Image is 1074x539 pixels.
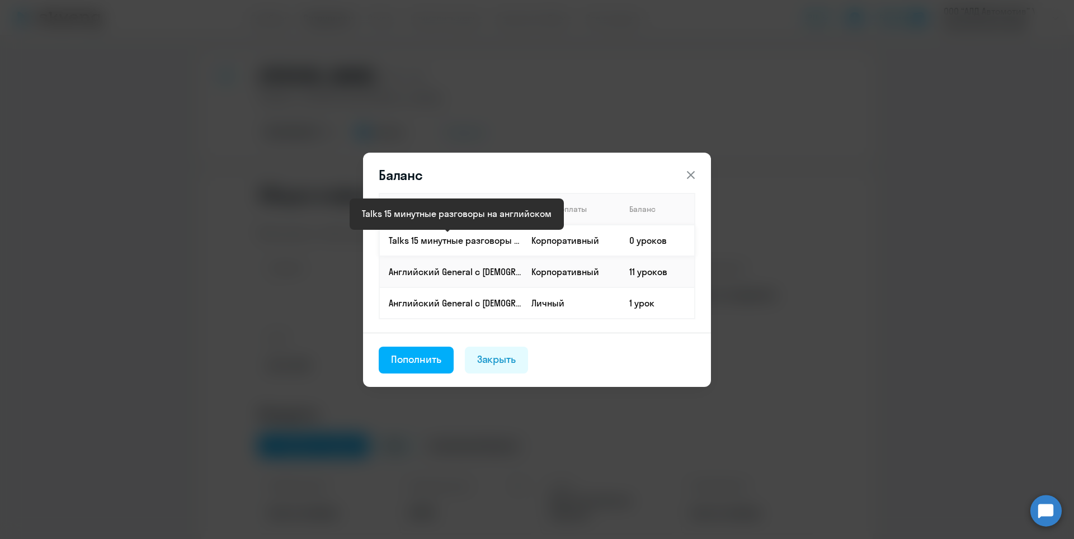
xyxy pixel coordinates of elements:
[620,287,695,319] td: 1 урок
[465,347,529,373] button: Закрыть
[362,207,552,220] div: Talks 15 минутные разговоры на английском
[522,287,620,319] td: Личный
[620,225,695,256] td: 0 уроков
[620,256,695,287] td: 11 уроков
[522,193,620,225] th: Способ оплаты
[389,297,522,309] p: Английский General с [DEMOGRAPHIC_DATA] преподавателем
[391,352,441,367] div: Пополнить
[522,256,620,287] td: Корпоративный
[477,352,516,367] div: Закрыть
[389,266,522,278] p: Английский General с [DEMOGRAPHIC_DATA] преподавателем
[363,166,711,184] header: Баланс
[379,347,454,373] button: Пополнить
[522,225,620,256] td: Корпоративный
[389,234,522,247] p: Talks 15 минутные разговоры на английском
[379,193,522,225] th: Продукт
[620,193,695,225] th: Баланс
